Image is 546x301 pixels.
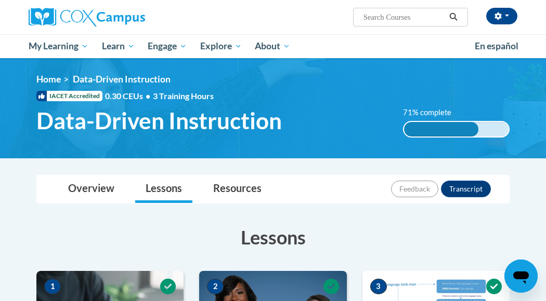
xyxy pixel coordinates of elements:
[29,8,145,26] img: Cox Campus
[21,34,525,58] div: Main menu
[105,90,153,102] span: 0.30 CEUs
[370,279,387,294] span: 3
[141,34,193,58] a: Engage
[36,224,510,250] h3: Lessons
[468,35,525,57] a: En español
[36,107,282,134] span: Data-Driven Instruction
[44,279,61,294] span: 1
[73,74,171,85] span: Data-Driven Instruction
[193,34,249,58] a: Explore
[255,40,290,52] span: About
[207,279,224,294] span: 2
[29,8,181,26] a: Cox Campus
[135,175,192,203] a: Lessons
[403,107,463,118] label: 71% complete
[404,122,478,136] div: 71% complete
[95,34,141,58] a: Learn
[486,8,517,24] button: Account Settings
[441,181,491,197] button: Transcript
[200,40,242,52] span: Explore
[446,11,461,23] button: Search
[391,181,438,197] button: Feedback
[362,11,446,23] input: Search Courses
[203,175,272,203] a: Resources
[29,40,88,52] span: My Learning
[102,40,135,52] span: Learn
[22,34,95,58] a: My Learning
[36,74,61,85] a: Home
[148,40,187,52] span: Engage
[36,91,102,101] span: IACET Accredited
[504,259,538,293] iframe: Button to launch messaging window
[58,175,125,203] a: Overview
[146,91,150,101] span: •
[249,34,297,58] a: About
[475,40,518,51] span: En español
[153,91,214,101] span: 3 Training Hours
